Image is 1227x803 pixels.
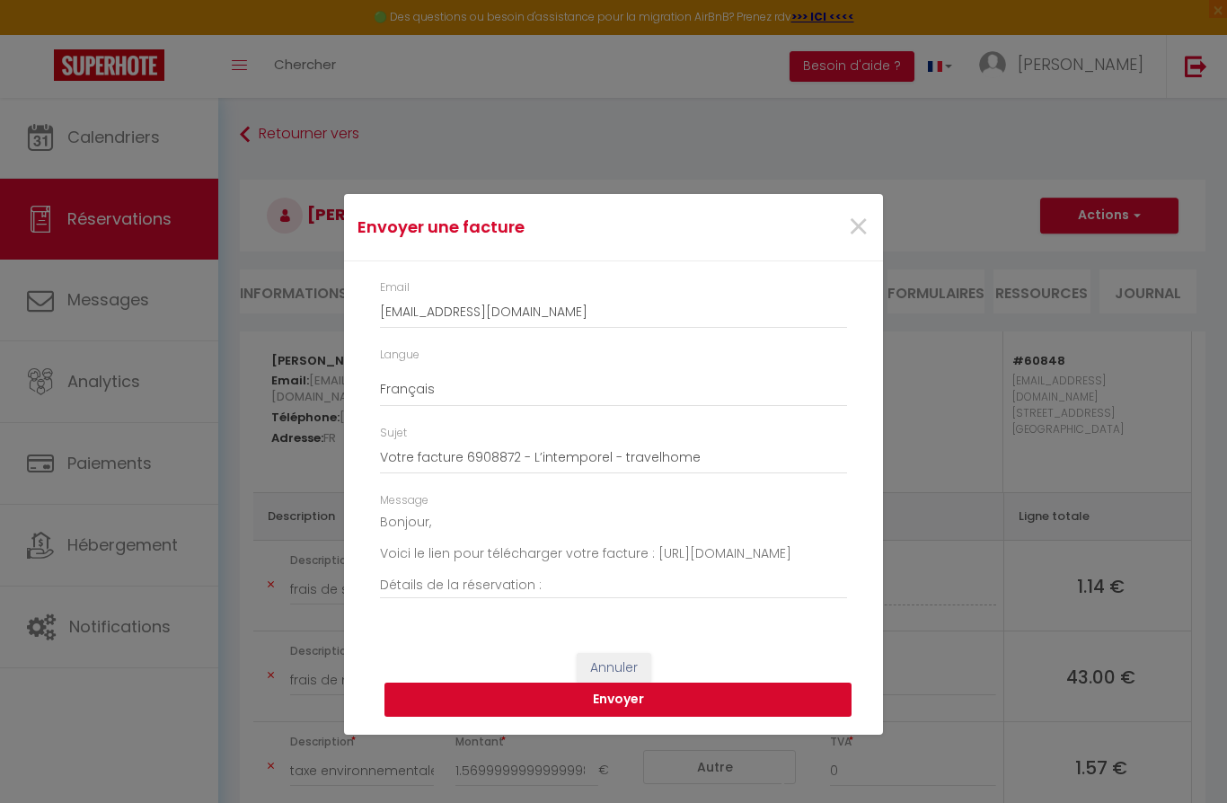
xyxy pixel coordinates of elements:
button: Close [847,208,869,247]
label: Sujet [380,425,407,442]
h4: Envoyer une facture [358,215,691,240]
button: Annuler [577,653,651,684]
label: Email [380,279,410,296]
label: Langue [380,347,419,364]
button: Envoyer [384,683,852,717]
label: Message [380,492,428,509]
span: × [847,200,869,254]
